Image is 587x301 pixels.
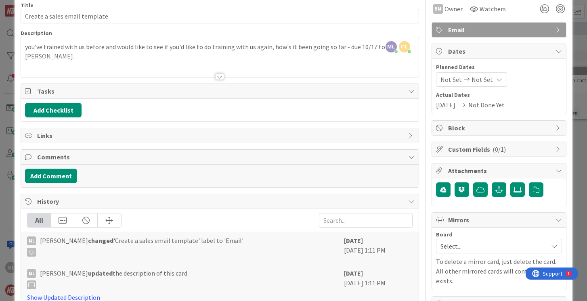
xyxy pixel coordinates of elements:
[88,269,113,277] b: updated
[444,4,463,14] span: Owner
[436,232,453,237] span: Board
[37,152,404,162] span: Comments
[40,268,187,289] span: [PERSON_NAME] the description of this card
[37,86,404,96] span: Tasks
[21,9,419,23] input: type card name here...
[436,100,455,110] span: [DATE]
[27,213,51,227] div: All
[40,236,243,257] span: [PERSON_NAME] 'Create a sales email template' label to 'Email'
[448,123,551,133] span: Block
[448,25,551,35] span: Email
[436,91,562,99] span: Actual Dates
[468,100,505,110] span: Not Done Yet
[27,236,36,245] div: ML
[344,236,363,245] b: [DATE]
[448,46,551,56] span: Dates
[25,42,414,61] p: you've trained with us before and would like to see if you'd like to do training with us again, h...
[448,215,551,225] span: Mirrors
[440,240,544,252] span: Select...
[440,75,462,84] span: Not Set
[25,169,77,183] button: Add Comment
[436,63,562,71] span: Planned Dates
[480,4,506,14] span: Watchers
[344,236,413,260] div: [DATE] 1:11 PM
[433,4,443,14] div: BM
[21,29,52,37] span: Description
[448,144,551,154] span: Custom Fields
[448,166,551,176] span: Attachments
[25,103,82,117] button: Add Checklist
[42,3,44,10] div: 1
[37,131,404,140] span: Links
[386,41,397,52] span: ML
[493,145,506,153] span: ( 0/1 )
[37,196,404,206] span: History
[21,2,34,9] label: Title
[399,41,410,52] span: CL
[88,236,113,245] b: changed
[17,1,37,11] span: Support
[436,257,562,286] p: To delete a mirror card, just delete the card. All other mirrored cards will continue to exists.
[472,75,493,84] span: Not Set
[319,213,413,228] input: Search...
[27,269,36,278] div: ML
[344,269,363,277] b: [DATE]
